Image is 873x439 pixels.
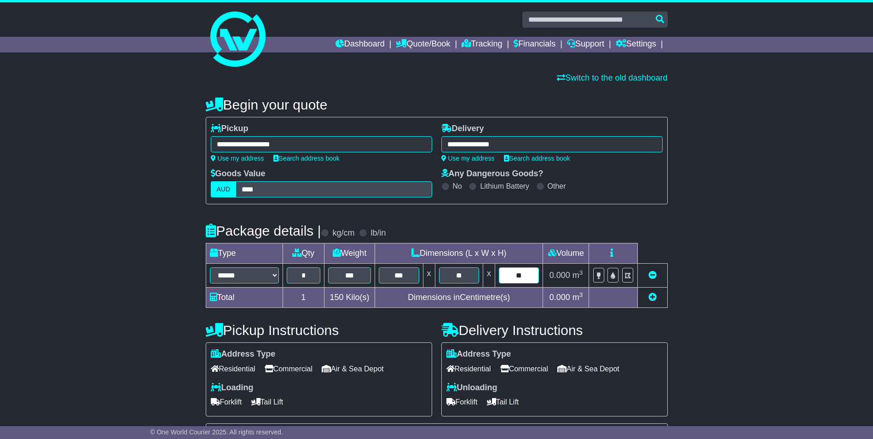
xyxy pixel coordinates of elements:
[423,264,435,288] td: x
[211,362,255,376] span: Residential
[648,271,657,280] a: Remove this item
[370,228,386,238] label: lb/in
[557,362,619,376] span: Air & Sea Depot
[548,182,566,191] label: Other
[648,293,657,302] a: Add new item
[487,395,519,409] span: Tail Lift
[375,243,543,264] td: Dimensions (L x W x H)
[283,288,324,308] td: 1
[579,269,583,276] sup: 3
[265,362,312,376] span: Commercial
[396,37,450,52] a: Quote/Book
[211,155,264,162] a: Use my address
[150,428,283,436] span: © One World Courier 2025. All rights reserved.
[616,37,656,52] a: Settings
[572,271,583,280] span: m
[206,97,668,112] h4: Begin your quote
[206,323,432,338] h4: Pickup Instructions
[211,169,266,179] label: Goods Value
[514,37,555,52] a: Financials
[211,124,249,134] label: Pickup
[453,182,462,191] label: No
[206,288,283,308] td: Total
[572,293,583,302] span: m
[335,37,385,52] a: Dashboard
[283,243,324,264] td: Qty
[211,349,276,359] label: Address Type
[324,243,375,264] td: Weight
[549,293,570,302] span: 0.000
[211,383,254,393] label: Loading
[446,362,491,376] span: Residential
[206,223,321,238] h4: Package details |
[322,362,384,376] span: Air & Sea Depot
[324,288,375,308] td: Kilo(s)
[543,243,589,264] td: Volume
[441,169,543,179] label: Any Dangerous Goods?
[483,264,495,288] td: x
[375,288,543,308] td: Dimensions in Centimetre(s)
[251,395,283,409] span: Tail Lift
[480,182,529,191] label: Lithium Battery
[549,271,570,280] span: 0.000
[211,181,237,197] label: AUD
[330,293,344,302] span: 150
[332,228,354,238] label: kg/cm
[211,395,242,409] span: Forklift
[441,323,668,338] h4: Delivery Instructions
[579,291,583,298] sup: 3
[446,383,497,393] label: Unloading
[567,37,604,52] a: Support
[500,362,548,376] span: Commercial
[557,73,667,82] a: Switch to the old dashboard
[273,155,340,162] a: Search address book
[441,155,495,162] a: Use my address
[441,124,484,134] label: Delivery
[446,349,511,359] label: Address Type
[206,243,283,264] td: Type
[504,155,570,162] a: Search address book
[462,37,502,52] a: Tracking
[446,395,478,409] span: Forklift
